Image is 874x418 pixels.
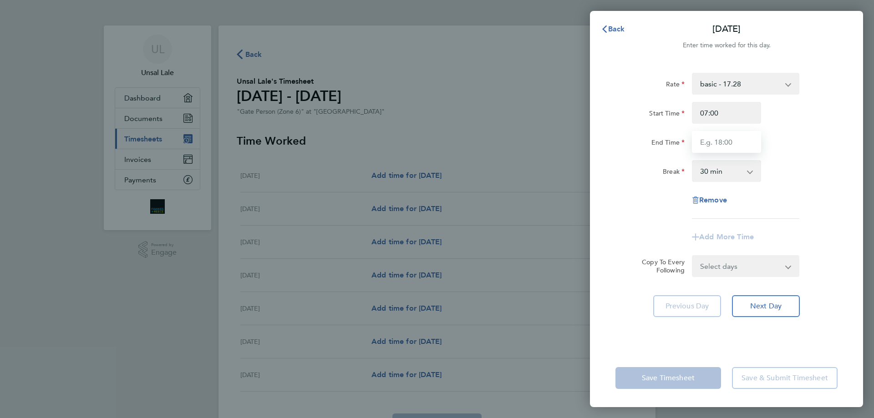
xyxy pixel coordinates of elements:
[692,196,727,204] button: Remove
[608,25,625,33] span: Back
[635,258,685,274] label: Copy To Every Following
[663,167,685,178] label: Break
[590,40,863,51] div: Enter time worked for this day.
[666,80,685,91] label: Rate
[692,102,761,124] input: E.g. 08:00
[651,138,685,149] label: End Time
[750,302,782,311] span: Next Day
[732,295,800,317] button: Next Day
[592,20,634,38] button: Back
[692,131,761,153] input: E.g. 18:00
[699,196,727,204] span: Remove
[712,23,741,35] p: [DATE]
[649,109,685,120] label: Start Time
